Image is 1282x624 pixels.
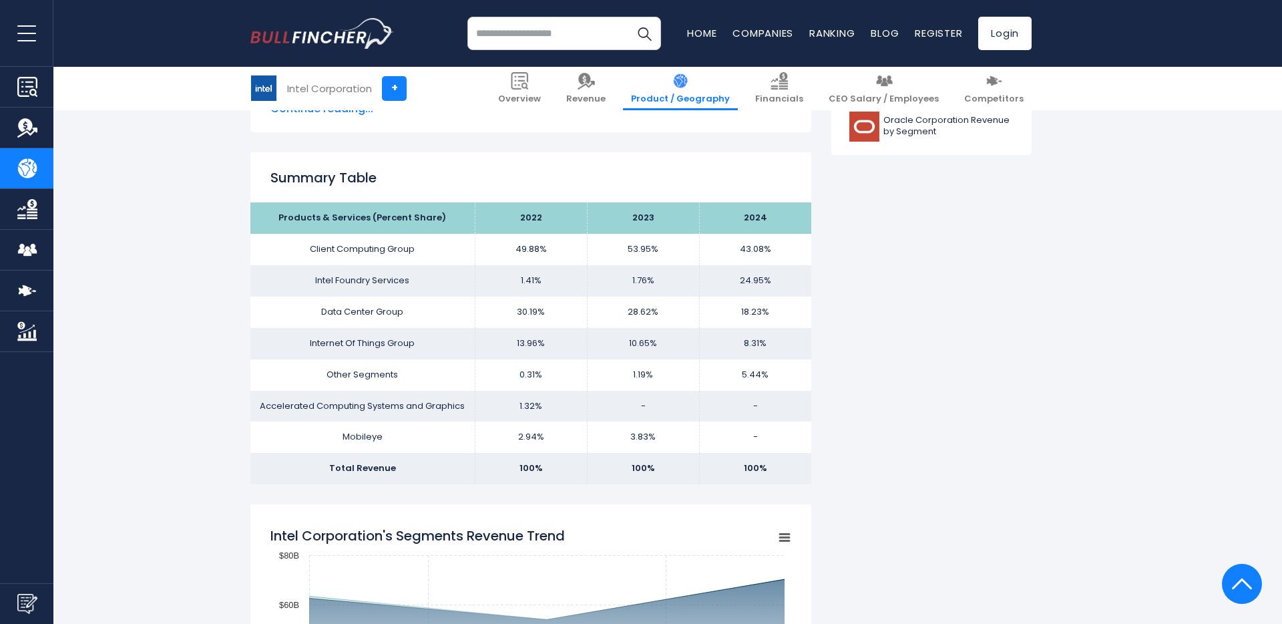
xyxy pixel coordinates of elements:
td: 18.23% [699,297,811,328]
td: 49.88% [475,234,587,265]
td: 43.08% [699,234,811,265]
th: Products & Services (Percent Share) [250,202,475,234]
button: Search [628,17,661,50]
td: Data Center Group [250,297,475,328]
h2: Summary Table [270,168,791,188]
span: Revenue [566,94,606,105]
td: 1.32% [475,391,587,422]
td: 1.41% [475,265,587,297]
td: 53.95% [587,234,699,265]
span: Competitors [964,94,1024,105]
img: ORCL logo [849,112,879,142]
text: $80B [279,551,299,561]
th: 2022 [475,202,587,234]
a: Register [915,26,962,40]
td: Client Computing Group [250,234,475,265]
td: 8.31% [699,328,811,359]
a: Blog [871,26,899,40]
td: 3.83% [587,422,699,453]
span: Oracle Corporation Revenue by Segment [883,115,1014,138]
img: INTC logo [251,75,276,101]
td: Other Segments [250,359,475,391]
a: Ranking [809,26,855,40]
td: 10.65% [587,328,699,359]
td: 30.19% [475,297,587,328]
a: Financials [747,67,811,110]
td: Intel Foundry Services [250,265,475,297]
td: 24.95% [699,265,811,297]
span: Product / Geography [631,94,730,105]
span: CEO Salary / Employees [829,94,939,105]
th: 2024 [699,202,811,234]
td: Accelerated Computing Systems and Graphics [250,391,475,422]
td: 1.19% [587,359,699,391]
td: Mobileye [250,422,475,453]
td: 100% [699,453,811,484]
td: - [699,422,811,453]
text: $60B [279,600,299,610]
td: 2.94% [475,422,587,453]
td: - [699,391,811,422]
td: 100% [587,453,699,484]
span: Overview [498,94,541,105]
span: Financials [755,94,803,105]
a: Companies [732,26,793,40]
a: CEO Salary / Employees [821,67,947,110]
td: 13.96% [475,328,587,359]
a: Home [687,26,716,40]
td: 28.62% [587,297,699,328]
a: Revenue [558,67,614,110]
td: 1.76% [587,265,699,297]
a: Login [978,17,1032,50]
td: Total Revenue [250,453,475,484]
tspan: Intel Corporation's Segments Revenue Trend [270,526,565,545]
th: 2023 [587,202,699,234]
a: + [382,76,407,101]
img: bullfincher logo [250,18,394,49]
a: Oracle Corporation Revenue by Segment [841,108,1022,145]
td: - [587,391,699,422]
a: Go to homepage [250,18,394,49]
a: Product / Geography [623,67,738,110]
a: Overview [490,67,549,110]
div: Intel Corporation [287,81,372,96]
td: Internet Of Things Group [250,328,475,359]
td: 100% [475,453,587,484]
td: 5.44% [699,359,811,391]
td: 0.31% [475,359,587,391]
a: Competitors [956,67,1032,110]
